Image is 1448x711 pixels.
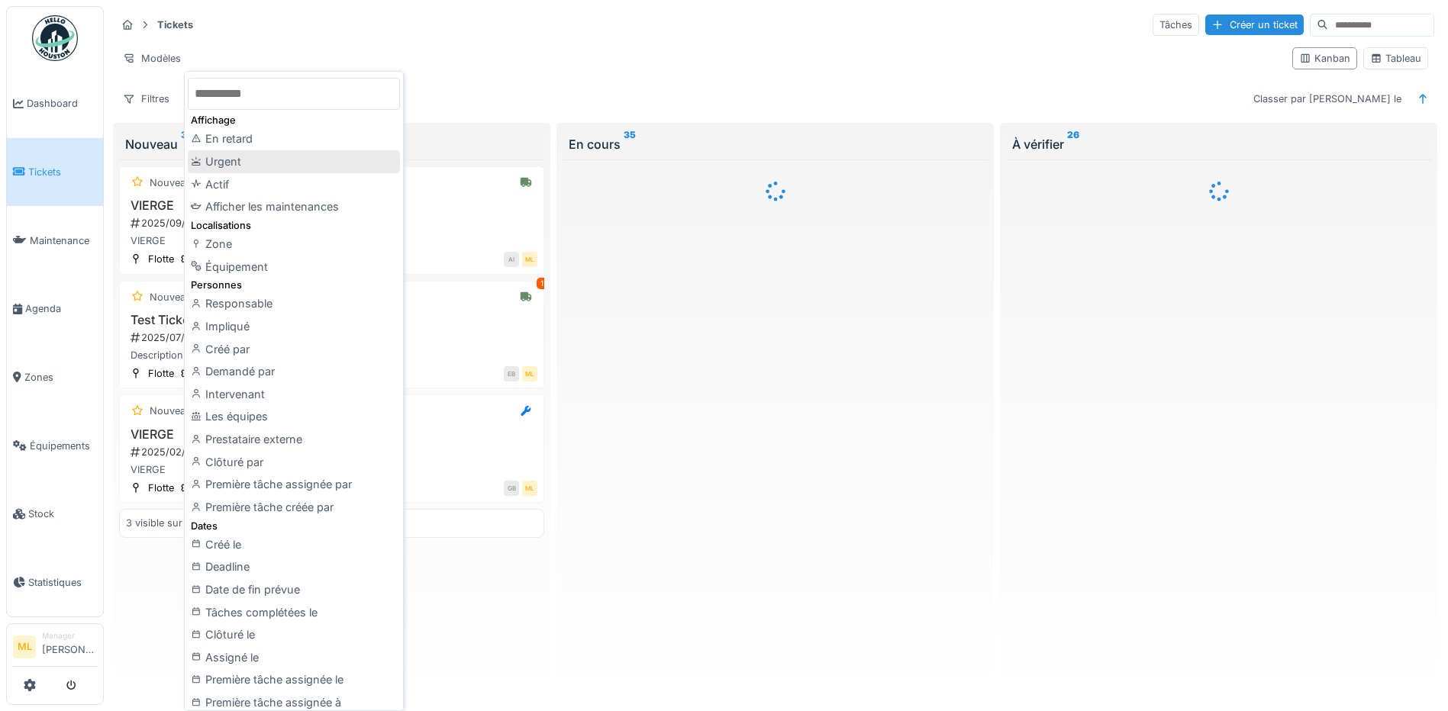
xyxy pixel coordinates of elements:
[188,405,400,428] div: Les équipes
[504,366,519,381] div: EB
[569,135,982,153] div: En cours
[126,198,537,213] h3: VIERGE
[1299,51,1350,66] div: Kanban
[188,127,400,150] div: En retard
[1205,14,1304,35] div: Créer un ticket
[188,113,400,127] div: Affichage
[116,47,188,69] div: Modèles
[126,348,537,362] div: Description du ticket
[150,175,192,190] div: Nouveau
[116,88,176,110] div: Filtres
[188,233,400,256] div: Zone
[188,601,400,624] div: Tâches complétées le
[126,462,537,477] div: VIERGE
[13,635,36,658] li: ML
[188,451,400,474] div: Clôturé par
[125,135,538,153] div: Nouveau
[30,439,97,453] span: Équipements
[1370,51,1421,66] div: Tableau
[126,233,537,248] div: VIERGE
[1246,88,1408,110] div: Classer par [PERSON_NAME] le
[504,481,519,496] div: GB
[32,15,78,61] img: Badge_color-CXgf-gQk.svg
[504,252,519,267] div: AI
[188,218,400,233] div: Localisations
[148,481,174,495] div: Flotte
[188,555,400,578] div: Deadline
[129,445,537,459] div: 2025/02/409/00480
[188,150,400,173] div: Urgent
[1067,135,1079,153] sup: 26
[42,630,97,663] li: [PERSON_NAME]
[188,315,400,338] div: Impliqué
[148,366,174,381] div: Flotte
[129,216,537,230] div: 2025/09/409/02243
[150,290,192,304] div: Nouveau
[126,313,537,327] h3: Test Ticket EmB
[150,404,192,418] div: Nouveau
[181,135,187,153] sup: 3
[188,292,400,315] div: Responsable
[42,630,97,642] div: Manager
[188,360,400,383] div: Demandé par
[188,256,400,278] div: Équipement
[28,507,97,521] span: Stock
[27,96,97,111] span: Dashboard
[522,366,537,381] div: ML
[188,173,400,196] div: Actif
[522,252,537,267] div: ML
[624,135,636,153] sup: 35
[1012,135,1425,153] div: À vérifier
[28,165,97,179] span: Tickets
[30,233,97,248] span: Maintenance
[25,301,97,316] span: Agenda
[188,668,400,691] div: Première tâche assignée le
[28,575,97,590] span: Statistiques
[188,519,400,533] div: Dates
[537,278,547,289] div: 1
[188,578,400,601] div: Date de fin prévue
[188,623,400,646] div: Clôturé le
[522,481,537,496] div: ML
[148,252,174,266] div: Flotte
[1153,14,1199,36] div: Tâches
[188,428,400,451] div: Prestataire externe
[188,278,400,292] div: Personnes
[126,427,537,442] h3: VIERGE
[188,195,400,218] div: Afficher les maintenances
[188,383,400,406] div: Intervenant
[188,473,400,496] div: Première tâche assignée par
[188,496,400,519] div: Première tâche créée par
[188,338,400,361] div: Créé par
[129,330,537,345] div: 2025/07/409/01423
[126,516,192,530] div: 3 visible sur 3
[151,18,199,32] strong: Tickets
[188,646,400,669] div: Assigné le
[188,533,400,556] div: Créé le
[24,370,97,384] span: Zones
